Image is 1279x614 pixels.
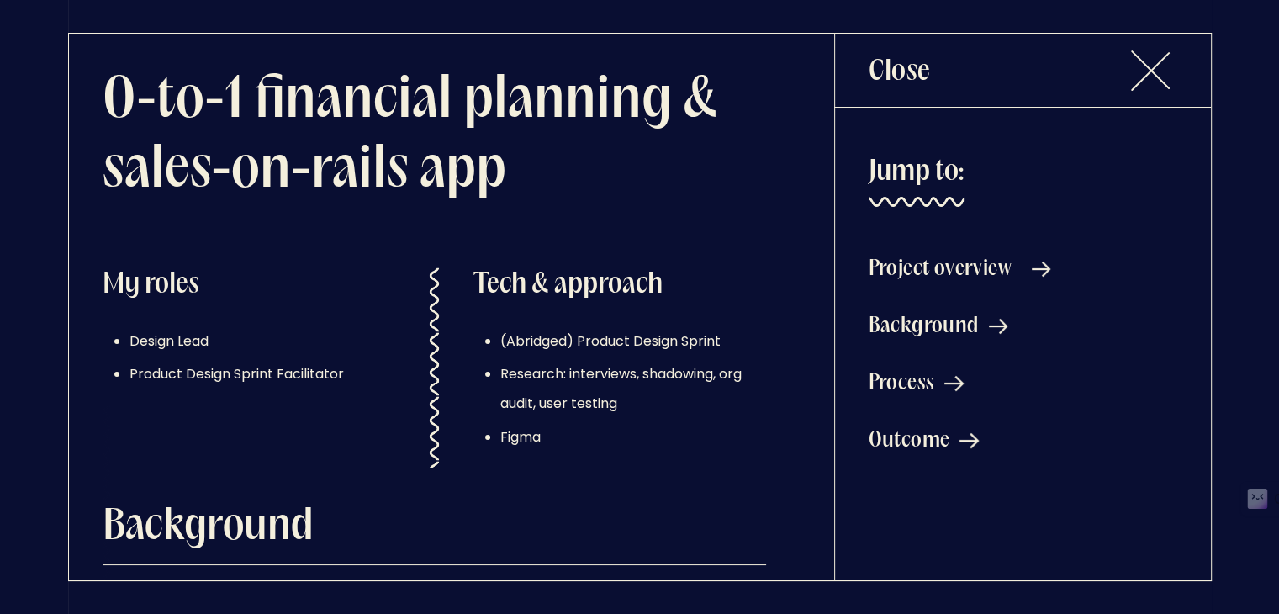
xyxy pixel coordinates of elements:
[869,355,1042,412] a: Process
[500,422,766,452] li: Figma
[1022,261,1051,278] img: Arrow pointing to the right
[869,412,1042,469] a: Outcome
[979,318,1008,335] img: Arrow pointing to the right
[473,267,663,303] h2: Tech & approach
[934,375,964,392] img: Arrow pointing to the right
[869,431,950,451] div: Outcome
[869,241,1042,298] a: Project overview
[949,432,979,449] img: Arrow pointing to the right
[129,359,395,389] li: Product Design Sprint Facilitator
[869,373,935,394] div: Process
[129,326,395,356] li: Design Lead
[869,316,979,336] div: Background
[103,67,766,207] h1: 0-to-1 financial planning & sales-on-rails app
[500,326,766,356] li: (Abridged) Product Design Sprint
[103,267,199,303] h2: My roles
[869,155,964,190] h3: Jump to:
[869,55,931,90] h3: Close
[834,34,1211,108] a: Close
[500,359,766,418] li: Research: interviews, shadowing, org audit, user testing
[869,259,1012,279] div: Project overview
[869,298,1042,355] a: Background
[103,468,766,565] h2: Background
